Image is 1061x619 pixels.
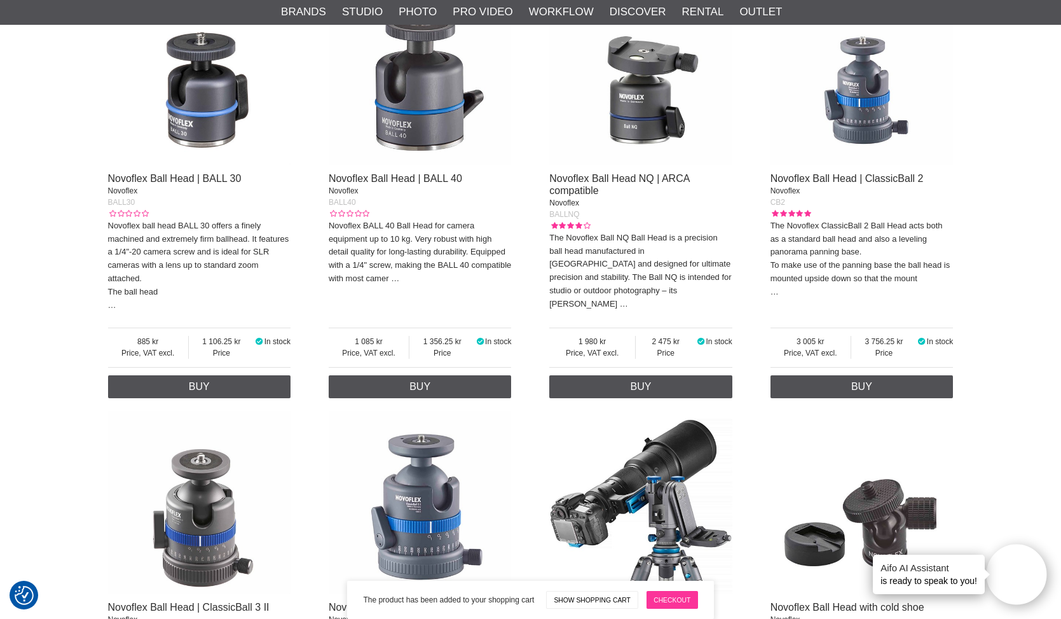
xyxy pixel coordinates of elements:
a: Studio [342,4,383,20]
span: Novoflex [549,198,579,207]
span: 1 106.25 [189,336,254,347]
a: Novoflex Ball Head | ClassicBall 5 II [329,602,490,613]
i: In stock [254,337,264,346]
a: Novoflex Ball Head | BALL 40 [329,173,462,184]
a: … [108,300,116,310]
a: Show shopping cart [546,591,638,609]
span: 2 475 [636,336,696,347]
span: In stock [264,337,291,346]
a: Novoflex Ball Head NQ | ARCA compatible [549,173,689,196]
span: Price, VAT excl. [329,347,409,359]
div: Customer rating: 0 [108,208,149,219]
span: The product has been added to your shopping cart [363,594,534,606]
a: … [770,287,779,296]
span: Price [189,347,254,359]
div: Customer rating: 4.00 [549,220,590,232]
i: In stock [696,337,706,346]
a: Novoflex Ball Head | ClassicBall 2 [770,173,924,184]
span: In stock [706,337,732,346]
span: BALL40 [329,198,356,207]
a: Outlet [739,4,782,20]
span: In stock [927,337,953,346]
span: Price [851,347,917,359]
h4: Aifo AI Assistant [880,561,977,574]
span: 1 356.25 [409,336,475,347]
img: Novoflex Ball Head | ClassicBall 5 II [329,411,512,594]
span: Novoflex [329,186,359,195]
a: Checkout [647,591,698,609]
p: The Novoflex Ball NQ Ball Head is a precision ball head manufactured in [GEOGRAPHIC_DATA] and des... [549,232,732,311]
span: Novoflex [770,186,800,195]
img: Novoflex Double Gimbal Head [549,411,732,594]
a: Photo [399,4,437,20]
img: Novoflex Ball Head | ClassicBall 3 II [108,411,291,594]
span: Novoflex [108,186,138,195]
div: Customer rating: 0 [329,208,369,219]
span: 3 756.25 [851,336,917,347]
a: Buy [329,375,512,398]
span: Price, VAT excl. [549,347,635,359]
i: In stock [475,337,485,346]
span: BALL30 [108,198,135,207]
span: BALLNQ [549,210,579,219]
a: Novoflex Ball Head | BALL 30 [108,173,242,184]
p: Novoflex BALL 40 Ball Head for camera equipment up to 10 kg. Very robust with high detail quality... [329,219,512,286]
i: In stock [917,337,927,346]
a: Buy [770,375,954,398]
p: Novoflex ball head BALL 30 offers a finely machined and extremely firm ballhead. It features a 1/... [108,219,291,312]
span: 1 085 [329,336,409,347]
a: … [391,274,399,283]
a: Workflow [529,4,594,20]
a: Buy [549,375,732,398]
span: 1 980 [549,336,635,347]
a: Buy [108,375,291,398]
span: Price [409,347,475,359]
a: Novoflex Ball Head with cold shoe [770,602,924,613]
span: 885 [108,336,188,347]
span: Price, VAT excl. [108,347,188,359]
img: Novoflex Ball Head with cold shoe [770,411,954,594]
a: Pro Video [453,4,512,20]
div: Customer rating: 5.00 [770,208,811,219]
a: … [620,299,628,309]
span: 3 005 [770,336,851,347]
button: Consent Preferences [15,584,34,607]
a: Brands [281,4,326,20]
span: CB2 [770,198,785,207]
span: Price, VAT excl. [770,347,851,359]
img: Revisit consent button [15,586,34,605]
a: Rental [682,4,724,20]
span: Price [636,347,696,359]
div: is ready to speak to you! [873,555,985,594]
a: Novoflex Ball Head | ClassicBall 3 II [108,602,270,613]
span: In stock [485,337,511,346]
a: Discover [610,4,666,20]
p: The Novoflex ClassicBall 2 Ball Head acts both as a standard ball head and also a leveling panora... [770,219,954,299]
